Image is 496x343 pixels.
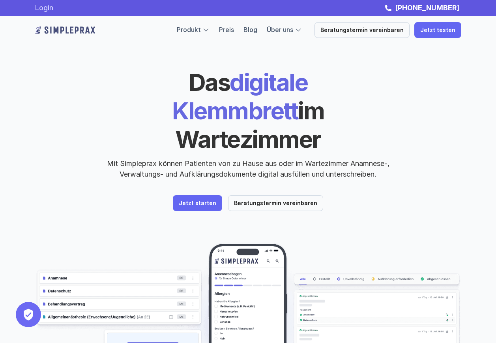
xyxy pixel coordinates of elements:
p: Beratungstermin vereinbaren [320,27,404,34]
strong: [PHONE_NUMBER] [395,4,459,12]
span: im Wartezimmer [175,96,328,153]
p: Jetzt starten [179,200,216,207]
p: Beratungstermin vereinbaren [234,200,317,207]
a: Jetzt starten [173,195,222,211]
a: Produkt [177,26,201,34]
a: [PHONE_NUMBER] [393,4,461,12]
a: Preis [219,26,234,34]
a: Blog [243,26,257,34]
a: Über uns [267,26,293,34]
a: Beratungstermin vereinbaren [314,22,410,38]
p: Jetzt testen [420,27,455,34]
a: Beratungstermin vereinbaren [228,195,323,211]
h1: digitale Klemmbrett [112,68,384,153]
a: Jetzt testen [414,22,461,38]
p: Mit Simpleprax können Patienten von zu Hause aus oder im Wartezimmer Anamnese-, Verwaltungs- und ... [100,158,396,179]
a: Login [35,4,53,12]
span: Das [189,68,230,96]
